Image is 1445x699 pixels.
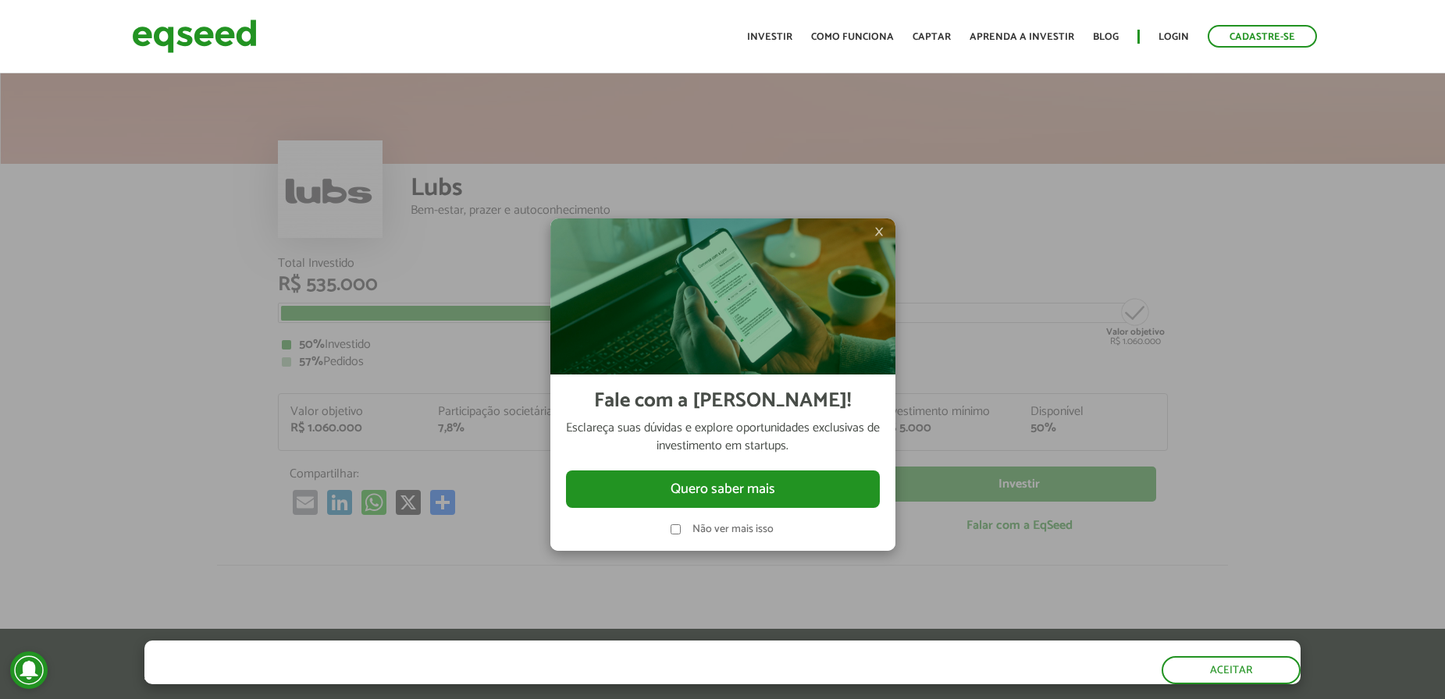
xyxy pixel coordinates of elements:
a: Aprenda a investir [970,32,1074,42]
p: Ao clicar em "aceitar", você aceita nossa . [144,669,710,683]
img: Imagem celular [550,218,895,374]
a: Cadastre-se [1208,25,1317,48]
a: Investir [747,32,792,42]
button: Aceitar [1162,656,1301,684]
span: × [874,222,884,241]
a: Login [1158,32,1189,42]
img: EqSeed [132,16,257,57]
a: Como funciona [811,32,894,42]
label: Não ver mais isso [692,524,775,535]
a: Blog [1093,32,1119,42]
h2: Fale com a [PERSON_NAME]! [594,390,851,413]
a: Captar [913,32,951,42]
h5: O site da EqSeed utiliza cookies para melhorar sua navegação. [144,640,710,665]
button: Quero saber mais [566,470,880,508]
p: Esclareça suas dúvidas e explore oportunidades exclusivas de investimento em startups. [566,420,880,455]
a: política de privacidade e de cookies [351,670,531,683]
